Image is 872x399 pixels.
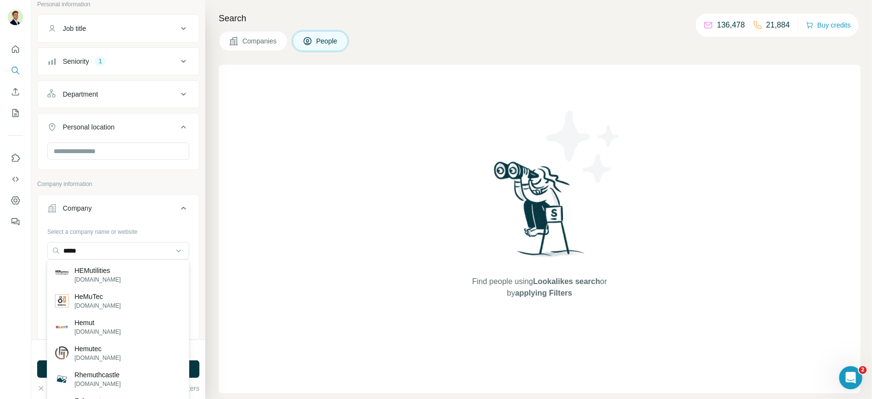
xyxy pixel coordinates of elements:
[38,197,199,224] button: Company
[74,344,121,354] p: Hemutec
[490,159,590,267] img: Surfe Illustration - Woman searching with binoculars
[540,103,627,190] img: Surfe Illustration - Stars
[37,384,65,393] button: Clear
[806,18,851,32] button: Buy credits
[63,24,86,33] div: Job title
[63,122,114,132] div: Personal location
[47,224,189,236] div: Select a company name or website
[38,17,199,40] button: Job title
[74,301,121,310] p: [DOMAIN_NAME]
[8,104,23,122] button: My lists
[55,294,69,308] img: HeMuTec
[859,366,867,374] span: 2
[63,203,92,213] div: Company
[38,115,199,142] button: Personal location
[839,366,862,389] iframe: Intercom live chat
[74,275,121,284] p: [DOMAIN_NAME]
[74,318,121,328] p: Hemut
[55,268,69,282] img: HEMutilities
[533,277,600,285] span: Lookalikes search
[8,62,23,79] button: Search
[242,36,278,46] span: Companies
[316,36,338,46] span: People
[63,89,98,99] div: Department
[8,10,23,25] img: Avatar
[63,57,89,66] div: Seniority
[8,41,23,58] button: Quick start
[74,380,121,388] p: [DOMAIN_NAME]
[38,83,199,106] button: Department
[74,266,121,275] p: HEMutilities
[74,328,121,336] p: [DOMAIN_NAME]
[462,276,617,299] span: Find people using or by
[55,320,69,334] img: Hemut
[219,12,860,25] h4: Search
[766,19,790,31] p: 21,884
[8,171,23,188] button: Use Surfe API
[95,57,106,66] div: 1
[74,292,121,301] p: HeMuTec
[74,354,121,362] p: [DOMAIN_NAME]
[8,149,23,167] button: Use Surfe on LinkedIn
[717,19,745,31] p: 136,478
[8,213,23,230] button: Feedback
[37,360,199,378] button: Run search
[55,346,69,360] img: Hemutec
[74,370,121,380] p: Rhemuthcastle
[55,372,69,386] img: Rhemuthcastle
[37,180,199,188] p: Company information
[515,289,572,297] span: applying Filters
[8,83,23,100] button: Enrich CSV
[8,192,23,209] button: Dashboard
[38,50,199,73] button: Seniority1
